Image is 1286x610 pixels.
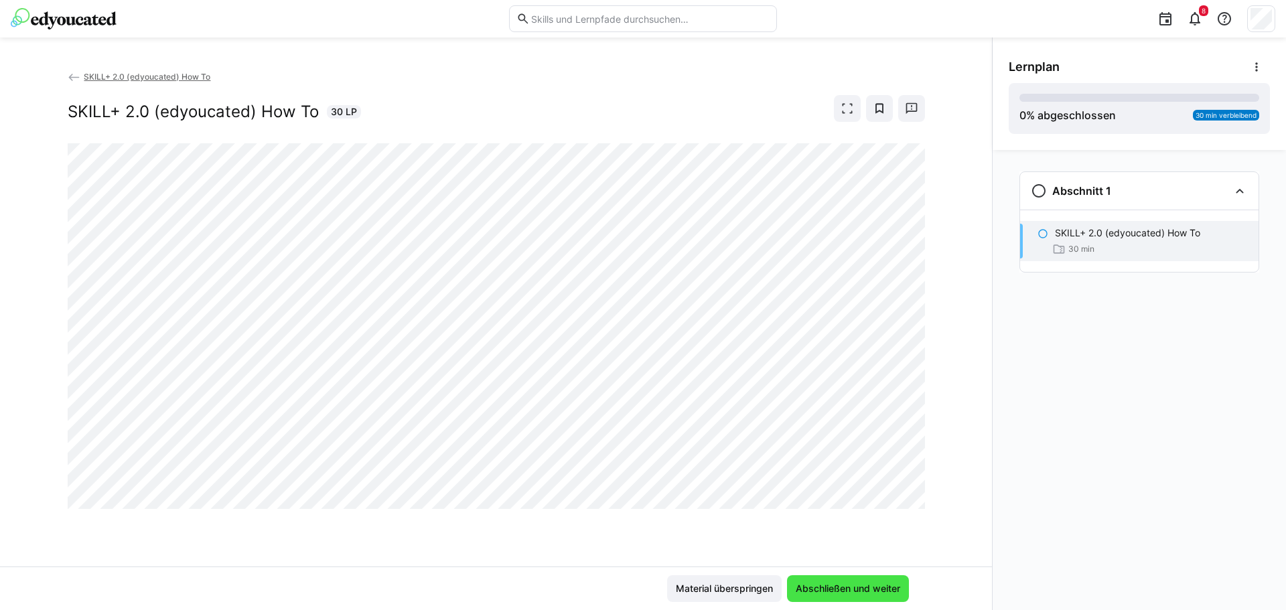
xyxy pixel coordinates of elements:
[1019,108,1026,122] span: 0
[667,575,782,602] button: Material überspringen
[1068,244,1094,254] span: 30 min
[787,575,909,602] button: Abschließen und weiter
[1052,184,1111,198] h3: Abschnitt 1
[1196,111,1257,119] span: 30 min verbleibend
[84,72,210,82] span: SKILL+ 2.0 (edyoucated) How To
[68,102,319,122] h2: SKILL+ 2.0 (edyoucated) How To
[1019,107,1116,123] div: % abgeschlossen
[674,582,775,595] span: Material überspringen
[1009,60,1060,74] span: Lernplan
[530,13,770,25] input: Skills und Lernpfade durchsuchen…
[1055,226,1200,240] p: SKILL+ 2.0 (edyoucated) How To
[68,72,211,82] a: SKILL+ 2.0 (edyoucated) How To
[1202,7,1206,15] span: 8
[331,105,357,119] span: 30 LP
[794,582,902,595] span: Abschließen und weiter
